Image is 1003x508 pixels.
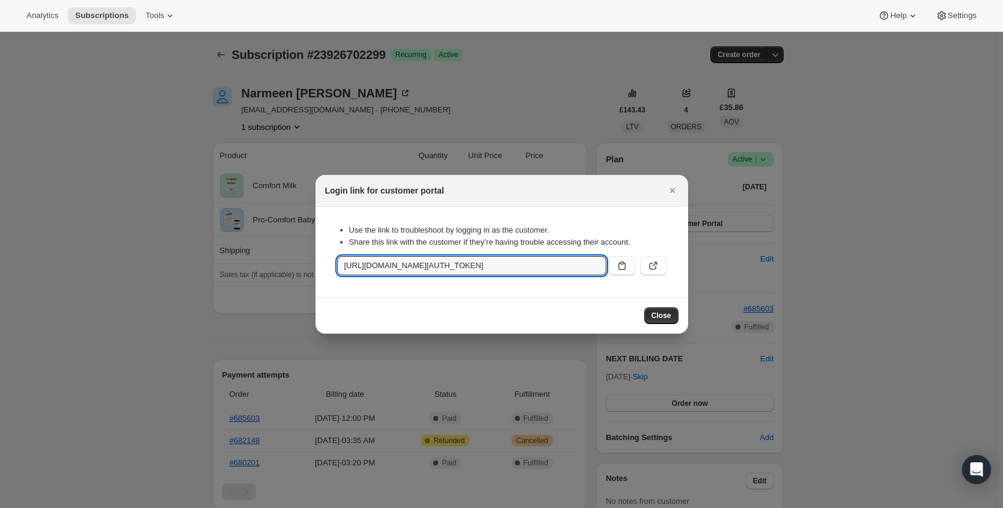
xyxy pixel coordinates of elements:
[890,11,906,20] span: Help
[871,7,925,24] button: Help
[349,224,666,236] li: Use the link to troubleshoot by logging in as the customer.
[68,7,136,24] button: Subscriptions
[651,311,671,320] span: Close
[349,236,666,248] li: Share this link with the customer if they’re having trouble accessing their account.
[138,7,183,24] button: Tools
[948,11,977,20] span: Settings
[19,7,66,24] button: Analytics
[145,11,164,20] span: Tools
[75,11,129,20] span: Subscriptions
[664,182,681,199] button: Close
[325,185,444,197] h2: Login link for customer portal
[26,11,58,20] span: Analytics
[928,7,984,24] button: Settings
[962,455,991,484] div: Open Intercom Messenger
[644,307,678,324] button: Close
